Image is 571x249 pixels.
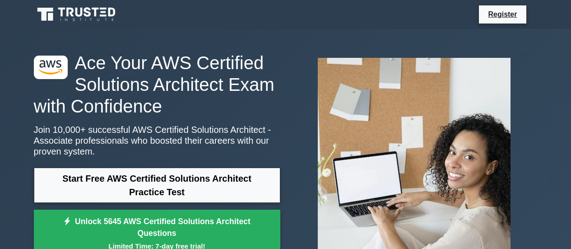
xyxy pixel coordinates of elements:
p: Join 10,000+ successful AWS Certified Solutions Architect - Associate professionals who boosted t... [34,124,280,157]
a: Register [483,9,522,20]
h1: Ace Your AWS Certified Solutions Architect Exam with Confidence [34,52,280,117]
a: Start Free AWS Certified Solutions Architect Practice Test [34,168,280,203]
